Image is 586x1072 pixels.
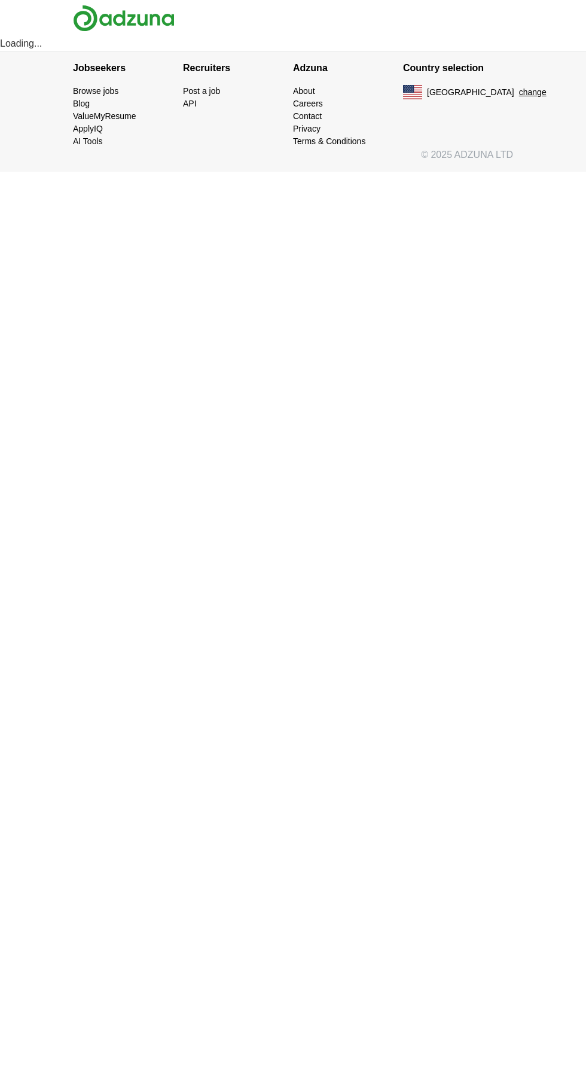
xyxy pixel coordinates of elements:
a: Contact [293,111,322,121]
a: ApplyIQ [73,124,103,133]
a: Post a job [183,86,220,96]
img: Adzuna logo [73,5,175,32]
img: US flag [403,85,422,99]
a: Privacy [293,124,321,133]
a: ValueMyResume [73,111,136,121]
a: AI Tools [73,136,103,146]
a: API [183,99,197,108]
h4: Country selection [403,51,513,85]
button: change [519,86,547,99]
a: Careers [293,99,323,108]
a: About [293,86,315,96]
div: © 2025 ADZUNA LTD [63,148,523,172]
a: Blog [73,99,90,108]
span: [GEOGRAPHIC_DATA] [427,86,514,99]
a: Terms & Conditions [293,136,365,146]
a: Browse jobs [73,86,118,96]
